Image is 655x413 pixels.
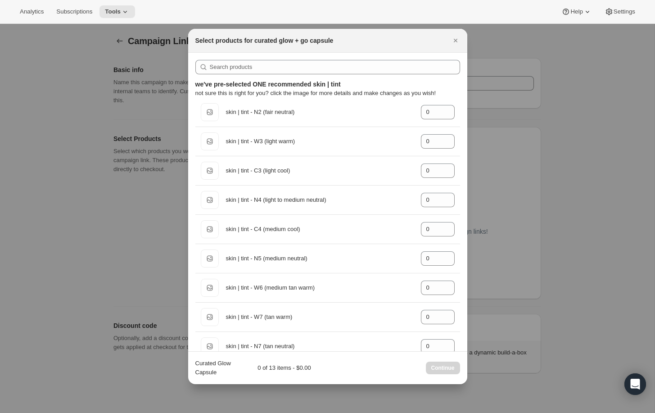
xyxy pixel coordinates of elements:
div: skin | tint - N7 (tan neutral) [226,342,414,351]
h2: Select products for curated glow + go capsule [195,36,334,45]
button: Analytics [14,5,49,18]
span: Subscriptions [56,8,92,15]
button: Tools [99,5,135,18]
div: Curated Glow Capsule [195,359,233,377]
div: skin | tint - C4 (medium cool) [226,225,414,234]
div: skin | tint - N4 (light to medium neutral) [226,195,414,204]
p: not sure this is right for you? click the image for more details and make changes as you wish! [195,89,436,98]
div: skin | tint - W6 (medium tan warm) [226,283,414,292]
input: Search products [210,60,460,74]
span: Settings [614,8,635,15]
span: Tools [105,8,121,15]
div: Open Intercom Messenger [624,373,646,395]
button: Settings [599,5,641,18]
button: Subscriptions [51,5,98,18]
span: Help [570,8,583,15]
span: Analytics [20,8,44,15]
button: Help [556,5,597,18]
div: 0 of 13 items - $0.00 [237,363,311,372]
div: skin | tint - N5 (medium neutral) [226,254,414,263]
div: skin | tint - W7 (tan warm) [226,313,414,322]
button: Close [449,34,462,47]
h3: we've pre-selected ONE recommended skin | tint [195,80,341,89]
div: skin | tint - C3 (light cool) [226,166,414,175]
div: skin | tint - W3 (light warm) [226,137,414,146]
div: skin | tint - N2 (fair neutral) [226,108,414,117]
